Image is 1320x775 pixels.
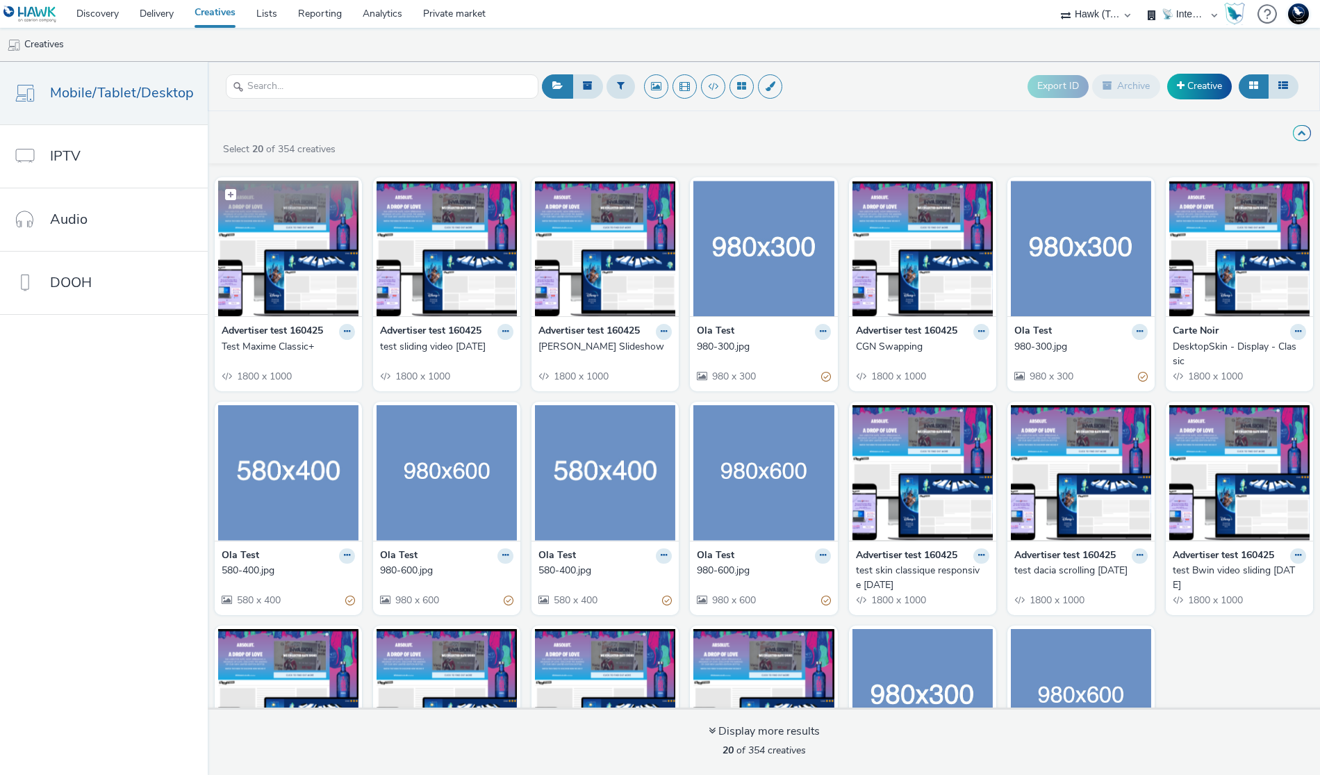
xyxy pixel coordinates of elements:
[856,564,989,592] a: test skin classique responsive [DATE]
[377,629,517,765] img: test visual
[538,564,666,578] div: 580-400.jpg
[394,594,439,607] span: 980 x 600
[50,83,194,103] span: Mobile/Tablet/Desktop
[821,594,831,608] div: Partially valid
[856,548,957,564] strong: Advertiser test 160425
[3,6,57,23] img: undefined Logo
[345,594,355,608] div: Partially valid
[377,405,517,541] img: 980-600.jpg visual
[552,594,597,607] span: 580 x 400
[1187,370,1243,383] span: 1800 x 1000
[380,564,513,578] a: 980-600.jpg
[711,370,756,383] span: 980 x 300
[538,324,640,340] strong: Advertiser test 160425
[856,324,957,340] strong: Advertiser test 160425
[222,340,355,354] a: Test Maxime Classic+
[1173,324,1219,340] strong: Carte Noir
[380,324,481,340] strong: Advertiser test 160425
[1138,370,1148,384] div: Partially valid
[693,629,834,765] img: test sliding bg video dacia visual
[1014,564,1142,578] div: test dacia scrolling [DATE]
[1014,324,1052,340] strong: Ola Test
[723,744,806,757] span: of 354 creatives
[852,181,993,316] img: CGN Swapping visual
[697,340,830,354] a: 980-300.jpg
[377,181,517,316] img: test sliding video oct25 visual
[1092,74,1160,98] button: Archive
[504,594,513,608] div: Partially valid
[1167,74,1232,99] a: Creative
[1288,3,1309,24] img: Support Hawk
[50,209,88,229] span: Audio
[222,564,355,578] a: 580-400.jpg
[380,564,508,578] div: 980-600.jpg
[50,146,81,166] span: IPTV
[1169,181,1310,316] img: DesktopSkin - Display - Classic visual
[538,548,576,564] strong: Ola Test
[394,370,450,383] span: 1800 x 1000
[870,594,926,607] span: 1800 x 1000
[222,564,349,578] div: 580-400.jpg
[711,594,756,607] span: 980 x 600
[538,340,672,354] a: [PERSON_NAME] Slideshow
[535,405,675,541] img: 580-400.jpg visual
[821,370,831,384] div: Partially valid
[852,405,993,541] img: test skin classique responsive oct25 visual
[870,370,926,383] span: 1800 x 1000
[1173,564,1301,592] div: test Bwin video sliding [DATE]
[218,405,358,541] img: 580-400.jpg visual
[236,370,292,383] span: 1800 x 1000
[1169,405,1310,541] img: test Bwin video sliding oct25 visual
[1014,340,1148,354] a: 980-300.jpg
[50,272,92,293] span: DOOH
[538,564,672,578] a: 580-400.jpg
[226,74,538,99] input: Search...
[535,181,675,316] img: Nidoris Slideshow visual
[1014,548,1116,564] strong: Advertiser test 160425
[236,594,281,607] span: 580 x 400
[697,564,825,578] div: 980-600.jpg
[856,340,989,354] a: CGN Swapping
[218,181,358,316] img: Test Maxime Classic+ visual
[538,340,666,354] div: [PERSON_NAME] Slideshow
[252,142,263,156] strong: 20
[1014,340,1142,354] div: 980-300.jpg
[380,340,513,354] a: test sliding video [DATE]
[1173,548,1274,564] strong: Advertiser test 160425
[709,724,820,740] div: Display more results
[1028,594,1084,607] span: 1800 x 1000
[380,340,508,354] div: test sliding video [DATE]
[693,181,834,316] img: 980-300.jpg visual
[1173,340,1306,368] a: DesktopSkin - Display - Classic
[856,340,984,354] div: CGN Swapping
[1224,3,1251,25] a: Hawk Academy
[697,548,734,564] strong: Ola Test
[1173,564,1306,592] a: test Bwin video sliding [DATE]
[1187,594,1243,607] span: 1800 x 1000
[218,629,358,765] img: test dacia sliding oct25 visual
[723,744,734,757] strong: 20
[1014,564,1148,578] a: test dacia scrolling [DATE]
[1028,370,1073,383] span: 980 x 300
[1011,405,1151,541] img: test dacia scrolling oct25 visual
[1173,340,1301,368] div: DesktopSkin - Display - Classic
[856,564,984,592] div: test skin classique responsive [DATE]
[1011,181,1151,316] img: 980-300.jpg visual
[222,340,349,354] div: Test Maxime Classic+
[222,548,259,564] strong: Ola Test
[662,594,672,608] div: Partially valid
[697,564,830,578] a: 980-600.jpg
[1028,75,1089,97] button: Export ID
[222,142,341,156] a: Select of 354 creatives
[1224,3,1245,25] img: Hawk Academy
[552,370,609,383] span: 1800 x 1000
[852,629,993,765] img: 980-300.jpg visual
[535,629,675,765] img: TEST PageSkin Celtra - 30/09 visual
[693,405,834,541] img: 980-600.jpg visual
[1268,74,1298,98] button: Table
[1239,74,1269,98] button: Grid
[7,38,21,52] img: mobile
[697,324,734,340] strong: Ola Test
[380,548,418,564] strong: Ola Test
